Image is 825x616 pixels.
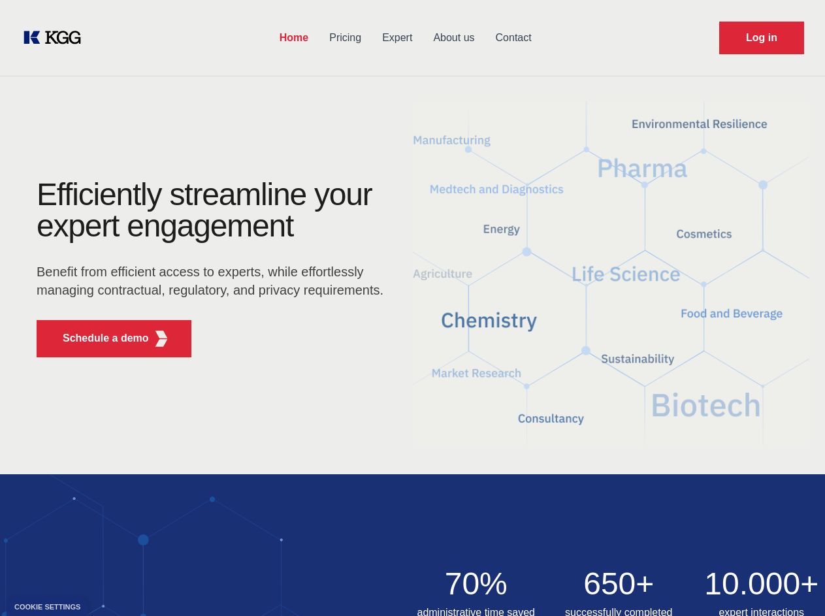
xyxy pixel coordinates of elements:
a: Pricing [319,21,372,55]
p: Schedule a demo [63,331,149,346]
iframe: Chat Widget [760,553,825,616]
div: Cookie settings [14,604,80,611]
a: Contact [485,21,542,55]
a: About us [423,21,485,55]
h2: 70% [413,568,540,600]
h1: Efficiently streamline your expert engagement [37,179,392,242]
a: Expert [372,21,423,55]
h2: 650+ [555,568,683,600]
a: Request Demo [719,22,804,54]
img: KGG Fifth Element RED [154,331,170,347]
img: KGG Fifth Element RED [413,85,810,461]
a: Home [269,21,319,55]
p: Benefit from efficient access to experts, while effortlessly managing contractual, regulatory, an... [37,263,392,299]
a: KOL Knowledge Platform: Talk to Key External Experts (KEE) [21,27,91,48]
button: Schedule a demoKGG Fifth Element RED [37,320,191,357]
